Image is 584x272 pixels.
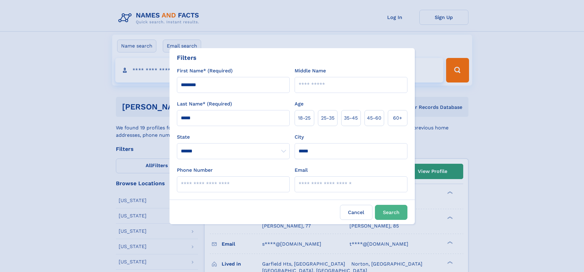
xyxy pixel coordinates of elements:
span: 45‑60 [367,114,381,122]
label: State [177,133,290,141]
span: 18‑25 [298,114,311,122]
span: 60+ [393,114,402,122]
label: Last Name* (Required) [177,100,232,108]
label: Age [295,100,303,108]
label: Cancel [340,205,372,220]
label: First Name* (Required) [177,67,233,75]
span: 35‑45 [344,114,358,122]
label: Email [295,167,308,174]
label: City [295,133,304,141]
label: Phone Number [177,167,213,174]
span: 25‑35 [321,114,334,122]
label: Middle Name [295,67,326,75]
button: Search [375,205,407,220]
div: Filters [177,53,197,62]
